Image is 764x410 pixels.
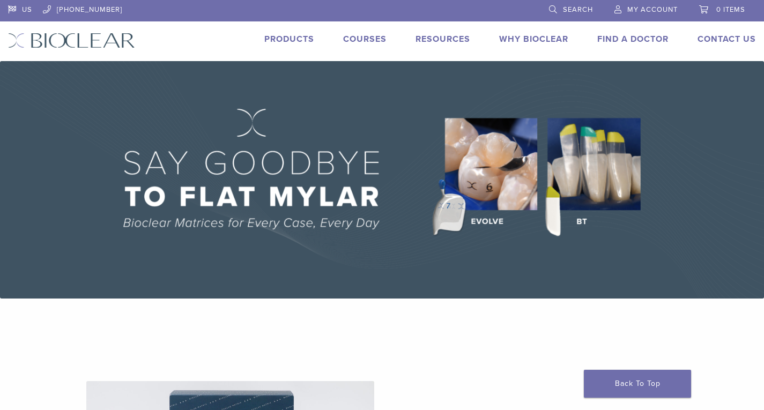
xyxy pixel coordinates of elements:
a: Why Bioclear [499,34,568,44]
a: Resources [416,34,470,44]
a: Courses [343,34,387,44]
span: My Account [627,5,678,14]
a: Products [264,34,314,44]
span: 0 items [716,5,745,14]
span: Search [563,5,593,14]
a: Contact Us [698,34,756,44]
img: Bioclear [8,33,135,48]
a: Find A Doctor [597,34,669,44]
a: Back To Top [584,370,691,398]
